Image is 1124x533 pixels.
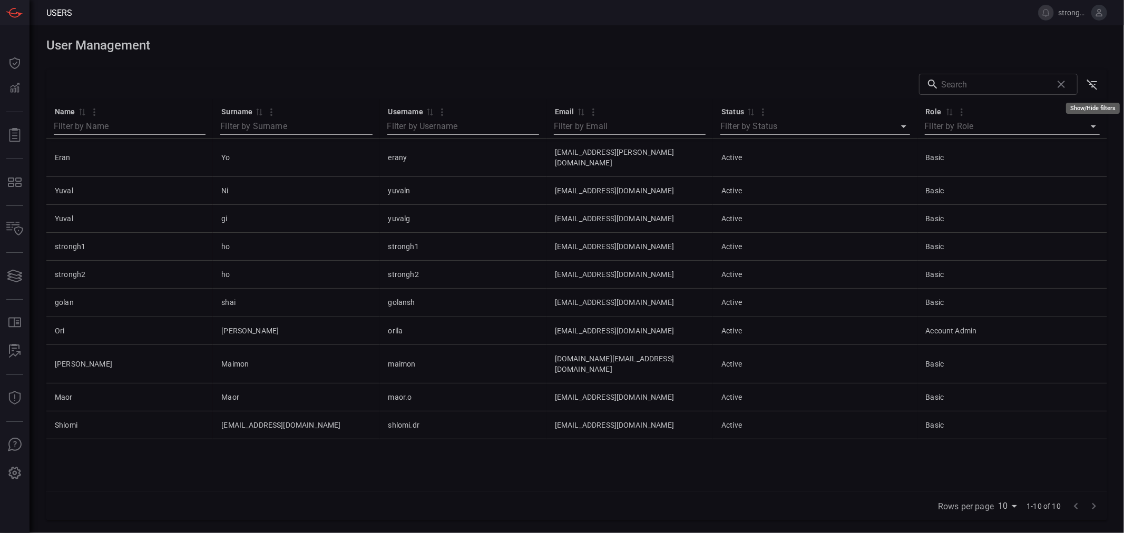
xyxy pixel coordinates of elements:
td: ho [213,233,379,261]
td: Basic [917,233,1108,261]
button: Reports [2,123,27,148]
div: Username [388,105,423,118]
td: [EMAIL_ADDRESS][DOMAIN_NAME] [546,177,713,205]
div: Filter by Status [720,118,878,135]
label: Rows per page [938,500,994,512]
button: Inventory [2,216,27,242]
td: Maimon [213,345,379,383]
div: Rows per page [998,498,1020,515]
button: Column Actions [755,104,771,121]
td: Maor [213,383,379,411]
td: Ori [46,317,213,345]
span: Sort by Status ascending [744,107,757,116]
td: Active [713,411,917,439]
td: strongh2 [380,261,546,289]
td: Yuval [46,177,213,205]
td: Active [713,261,917,289]
td: maor.o [380,383,546,411]
div: Role [926,105,943,118]
button: Show/Hide filters [1082,74,1103,95]
td: [PERSON_NAME] [213,317,379,345]
span: Sort by Username ascending [423,107,436,116]
td: Yuval [46,205,213,233]
td: gi [213,205,379,233]
div: Show/Hide filters [1066,103,1120,114]
span: Sort by Role ascending [943,107,955,116]
span: Sort by Email ascending [574,107,587,116]
td: Basic [917,205,1108,233]
button: ALERT ANALYSIS [2,339,27,364]
td: Active [713,205,917,233]
button: Dashboard [2,51,27,76]
div: Filter by Role [925,118,1069,135]
td: Active [713,177,917,205]
div: Surname [221,105,252,118]
td: Basic [917,345,1108,383]
span: Go to next page [1085,500,1103,510]
td: orila [380,317,546,345]
div: Filter by Role [925,120,1056,132]
button: Column Actions [953,104,970,121]
td: yuvalg [380,205,546,233]
td: erany [380,139,546,177]
td: maimon [380,345,546,383]
td: Shlomi [46,411,213,439]
span: Sort by Name ascending [75,107,88,116]
td: golan [46,289,213,317]
td: Basic [917,177,1108,205]
span: 1-10 of 10 [1027,501,1061,511]
td: [EMAIL_ADDRESS][DOMAIN_NAME] [546,261,713,289]
td: golansh [380,289,546,317]
div: Filter by Status [720,120,865,132]
input: Filter by Email [554,118,685,135]
td: strongh1 [46,233,213,261]
td: Basic [917,139,1108,177]
button: Rule Catalog [2,310,27,335]
div: Status [721,105,744,118]
div: Name [55,105,75,118]
td: [EMAIL_ADDRESS][DOMAIN_NAME] [546,205,713,233]
td: strongh2 [46,261,213,289]
td: Active [713,289,917,317]
button: Preferences [2,461,27,486]
td: Active [713,233,917,261]
td: Basic [917,289,1108,317]
td: [DOMAIN_NAME][EMAIL_ADDRESS][DOMAIN_NAME] [546,345,713,383]
span: Sort by Surname ascending [252,107,265,116]
td: [EMAIL_ADDRESS][DOMAIN_NAME] [546,383,713,411]
td: Eran [46,139,213,177]
h1: User Management [46,38,1107,53]
button: MITRE - Detection Posture [2,170,27,195]
button: Threat Intelligence [2,386,27,411]
span: Users [46,8,72,18]
input: Filter by Username [387,118,518,135]
button: Ask Us A Question [2,432,27,458]
td: [EMAIL_ADDRESS][PERSON_NAME][DOMAIN_NAME] [546,139,713,177]
td: yuvaln [380,177,546,205]
td: Basic [917,411,1108,439]
span: strongh2 [1058,8,1087,17]
td: Yo [213,139,379,177]
td: Active [713,345,917,383]
td: [EMAIL_ADDRESS][DOMAIN_NAME] [546,411,713,439]
button: Column Actions [434,104,451,121]
span: Go to previous page [1067,500,1085,510]
input: Filter by Surname [220,118,351,135]
div: Email [555,105,574,118]
button: Detections [2,76,27,101]
button: Column Actions [86,104,103,121]
td: [EMAIL_ADDRESS][DOMAIN_NAME] [213,411,379,439]
button: Column Actions [585,104,602,121]
td: Active [713,317,917,345]
span: Clear search [1052,75,1070,93]
td: Account Admin [917,317,1108,345]
td: [EMAIL_ADDRESS][DOMAIN_NAME] [546,317,713,345]
button: Column Actions [263,104,280,121]
td: Active [713,139,917,177]
td: Basic [917,261,1108,289]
